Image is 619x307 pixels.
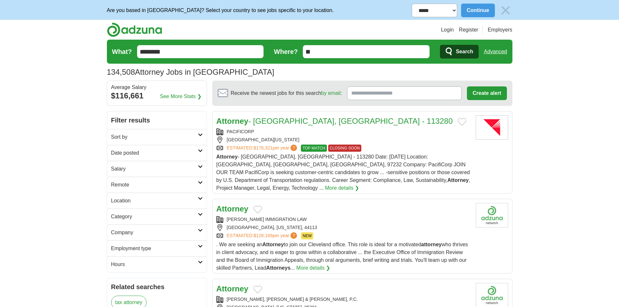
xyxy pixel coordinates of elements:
a: Register [459,26,478,34]
a: Salary [107,161,207,177]
button: Continue [461,4,495,17]
strong: Attorney [216,117,249,125]
h2: Related searches [111,282,203,292]
h2: Location [111,197,198,205]
a: Category [107,209,207,224]
a: Advanced [484,45,507,58]
h2: Hours [111,261,198,268]
button: Add to favorite jobs [253,206,262,213]
a: Hours [107,256,207,272]
h1: Attorney Jobs in [GEOGRAPHIC_DATA] [107,68,274,76]
h2: Sort by [111,133,198,141]
a: Sort by [107,129,207,145]
a: Remote [107,177,207,193]
span: 134,508 [107,66,135,78]
strong: Attorneys [266,265,290,271]
a: Login [441,26,454,34]
span: CLOSING SOON [328,145,362,152]
button: Create alert [467,86,507,100]
div: Average Salary [111,85,203,90]
div: [PERSON_NAME] IMMIGRATION LAW [216,216,471,223]
span: . We are seeking an to join our Cleveland office. This role is ideal for a motivated who thrives ... [216,242,468,271]
h2: Remote [111,181,198,189]
button: Search [440,45,479,58]
label: Where? [274,47,298,57]
a: Employers [488,26,512,34]
span: $176,321 [253,145,272,150]
span: Search [456,45,473,58]
a: ESTIMATED:$176,321per year? [227,145,299,152]
h2: Filter results [107,111,207,129]
img: Adzuna logo [107,22,162,37]
img: PacifiCorp logo [476,115,508,140]
strong: Attorney [447,177,469,183]
img: Company logo [476,203,508,227]
span: TOP MATCH [301,145,327,152]
p: Are you based in [GEOGRAPHIC_DATA]? Select your country to see jobs specific to your location. [107,6,334,14]
button: Add to favorite jobs [458,118,466,126]
a: Date posted [107,145,207,161]
div: $116,661 [111,90,203,102]
span: Receive the newest jobs for this search : [231,89,342,97]
a: ESTIMATED:$128,169per year? [227,232,299,239]
a: More details ❯ [325,184,359,192]
h2: Company [111,229,198,237]
a: Attorney [216,284,249,293]
h2: Salary [111,165,198,173]
a: See More Stats ❯ [160,93,201,100]
span: ? [290,232,297,239]
strong: attorney [421,242,442,247]
span: NEW [301,232,313,239]
h2: Category [111,213,198,221]
a: PACIFICORP [227,129,254,134]
div: [GEOGRAPHIC_DATA][US_STATE] [216,136,471,143]
a: More details ❯ [296,264,330,272]
img: icon_close_no_bg.svg [499,4,512,17]
label: What? [112,47,132,57]
span: ? [290,145,297,151]
h2: Employment type [111,245,198,252]
button: Add to favorite jobs [253,286,262,293]
a: by email [321,90,341,96]
a: Attorney [216,204,249,213]
strong: Attorney [216,154,238,160]
a: Company [107,224,207,240]
a: Employment type [107,240,207,256]
a: Attorney- [GEOGRAPHIC_DATA], [GEOGRAPHIC_DATA] - 113280 [216,117,453,125]
h2: Date posted [111,149,198,157]
div: [PERSON_NAME], [PERSON_NAME] & [PERSON_NAME], P.C. [216,296,471,303]
a: Location [107,193,207,209]
span: - [GEOGRAPHIC_DATA], [GEOGRAPHIC_DATA] - 113280 Date: [DATE] Location: [GEOGRAPHIC_DATA], [GEOGRA... [216,154,470,191]
div: [GEOGRAPHIC_DATA], [US_STATE], 44113 [216,224,471,231]
span: $128,169 [253,233,272,238]
strong: Attorney [263,242,284,247]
